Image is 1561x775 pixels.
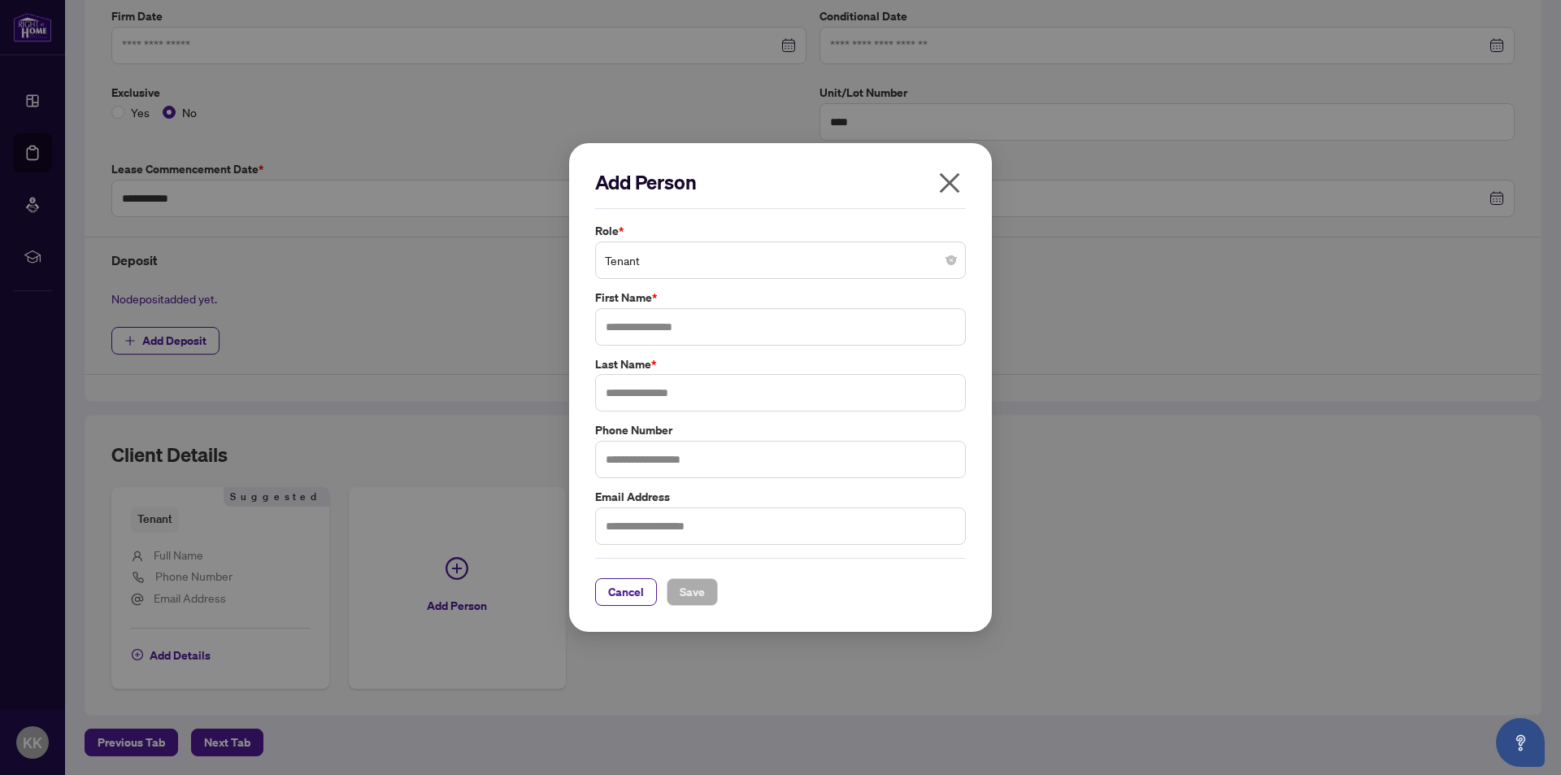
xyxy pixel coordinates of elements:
[595,355,966,373] label: Last Name
[937,170,963,196] span: close
[595,169,966,195] h2: Add Person
[608,579,644,605] span: Cancel
[946,255,956,265] span: close-circle
[1496,718,1545,767] button: Open asap
[595,578,657,606] button: Cancel
[595,488,966,506] label: Email Address
[605,245,956,276] span: Tenant
[595,421,966,439] label: Phone Number
[595,222,966,240] label: Role
[667,578,718,606] button: Save
[595,289,966,307] label: First Name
